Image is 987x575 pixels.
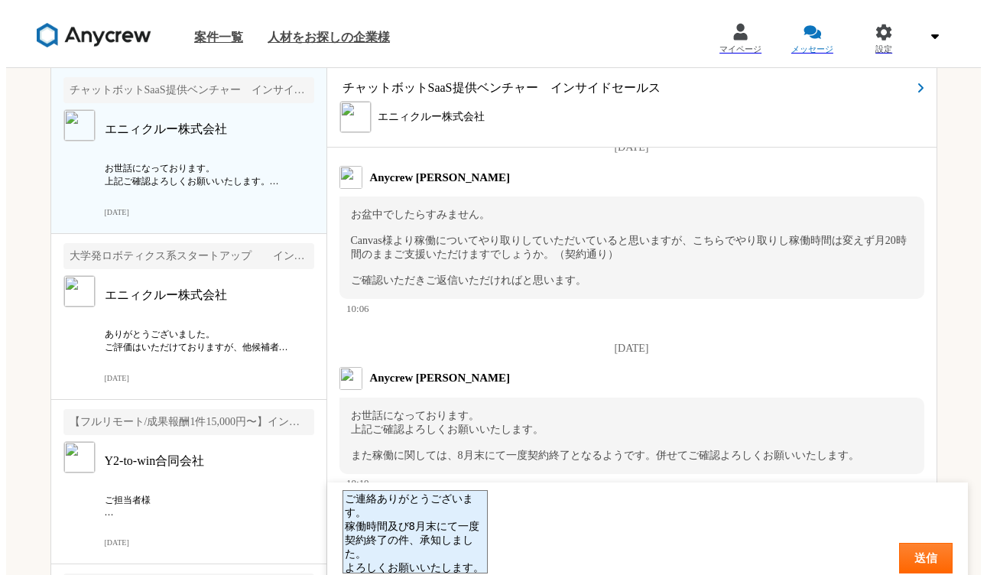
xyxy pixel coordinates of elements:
[255,3,402,70] a: 人材をお探しの企業様
[105,287,294,304] p: エニィクルー株式会社
[777,2,849,71] a: メッセージ
[343,80,917,96] span: チャットボットSaaS提供ベンチャー インサイドセールス
[346,477,369,489] span: 10:10
[105,208,314,216] p: [DATE]
[63,77,314,103] div: チャットボットSaaS提供ベンチャー インサイドセールス
[339,367,362,390] img: S__5267474.jpg
[791,44,833,55] span: メッセージ
[705,2,777,71] a: マイページ
[63,275,96,307] img: logo_text_blue_01.png
[369,372,510,385] span: Anycrew [PERSON_NAME]
[37,23,151,47] img: 8DqYSo04kwAAAAASUVORK5CYII=
[63,409,314,435] div: 【フルリモート/成果報酬1件15,000円〜】インサイドセールス
[105,538,314,547] p: [DATE]
[63,441,96,473] img: default_org_logo-42cde973f59100197ec2c8e796e4974ac8490bb5b08a0eb061ff975e4574aa76.png
[719,44,761,55] span: マイページ
[369,171,510,184] span: Anycrew [PERSON_NAME]
[105,162,294,188] p: お世話になっております。 上記ご確認よろしくお願いいたします。 また稼働に関しては、8月末にて一度契約終了となるようです。併せてご確認よろしくお願いいたします。
[339,343,924,355] p: [DATE]
[899,543,953,573] button: 送信
[105,122,294,138] p: エニィクルー株式会社
[339,166,362,189] img: S__5267474.jpg
[378,110,485,124] p: エニィクルー株式会社
[63,243,314,269] div: 大学発ロボティクス系スタートアップ インサイドセールス
[182,3,255,70] a: 案件一覧
[346,303,369,315] span: 10:06
[351,209,907,286] span: お盆中でしたらすみません。 Canvas様より稼働についてやり取りしていただいていると思いますが、こちらでやり取りし稼働時間は変えず月20時間のままご支援いただけますでしょうか。（契約通り） ご...
[339,141,924,154] p: [DATE]
[105,374,314,382] p: [DATE]
[848,2,920,71] a: 設定
[875,44,892,55] span: 設定
[343,490,488,573] textarea: ご連絡ありがとうございます。 稼働時間及び8月末にて一度契約終了の件、承知しました。 よろしくお願いいたします。
[105,328,294,354] p: ありがとうございました。 ご評価はいただけておりますが、他候補者の選考がございますので、来週の回答になるかと思います。
[63,109,96,141] img: logo_text_blue_01.png
[339,101,372,133] img: logo_text_blue_01.png
[351,410,859,461] span: お世話になっております。 上記ご確認よろしくお願いいたします。 また稼働に関しては、8月末にて一度契約終了となるようです。併せてご確認よろしくお願いいたします。
[105,453,294,469] p: Y2-to-win合同会社
[105,494,294,518] p: ご担当者様 はじめまして。[PERSON_NAME]と申します。 法人企業様へのアポイント獲得を得意としており、これまでさまざまな業種の企業様をサポートしてまいりました。 もし、貴社でも営業活動...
